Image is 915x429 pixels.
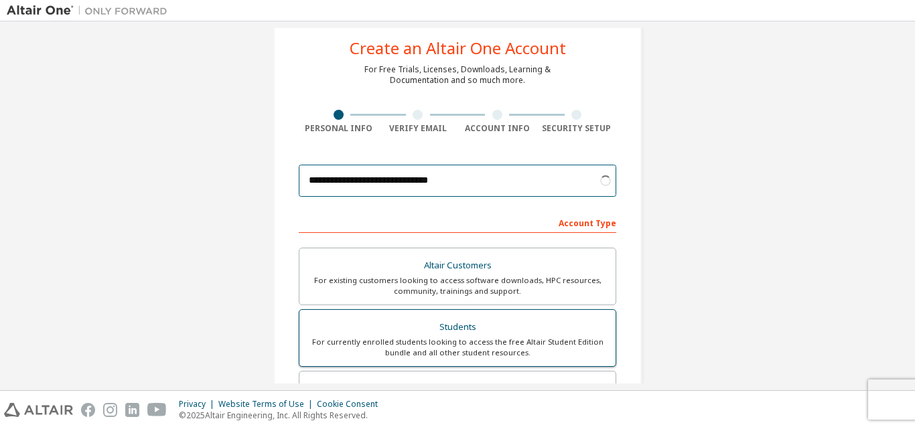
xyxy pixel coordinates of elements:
div: Students [307,318,608,337]
div: For existing customers looking to access software downloads, HPC resources, community, trainings ... [307,275,608,296]
div: Cookie Consent [317,399,386,410]
div: Create an Altair One Account [350,40,566,56]
img: linkedin.svg [125,403,139,417]
div: Account Type [299,211,616,233]
div: Privacy [179,399,218,410]
div: Website Terms of Use [218,399,317,410]
div: Security Setup [537,123,617,134]
p: © 2025 Altair Engineering, Inc. All Rights Reserved. [179,410,386,421]
img: altair_logo.svg [4,403,73,417]
img: facebook.svg [81,403,95,417]
div: For Free Trials, Licenses, Downloads, Learning & Documentation and so much more. [364,64,551,86]
div: Account Info [457,123,537,134]
div: Personal Info [299,123,378,134]
div: Faculty [307,379,608,398]
div: Verify Email [378,123,458,134]
img: instagram.svg [103,403,117,417]
img: Altair One [7,4,174,17]
img: youtube.svg [147,403,167,417]
div: For currently enrolled students looking to access the free Altair Student Edition bundle and all ... [307,337,608,358]
div: Altair Customers [307,256,608,275]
